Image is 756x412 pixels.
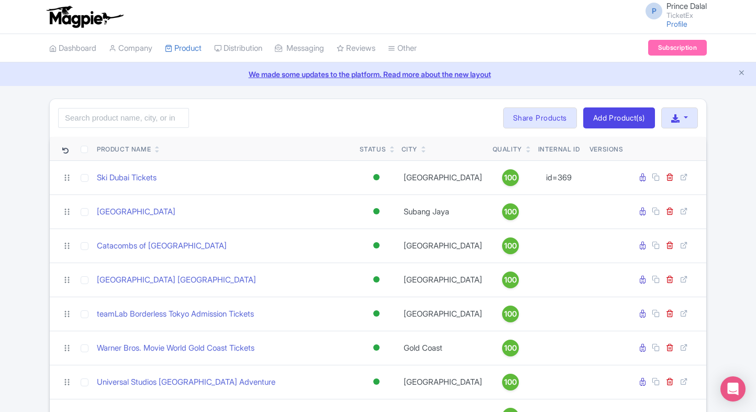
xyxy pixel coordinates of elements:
[504,240,517,252] span: 100
[504,342,517,354] span: 100
[371,374,382,389] div: Active
[397,160,488,194] td: [GEOGRAPHIC_DATA]
[97,274,256,286] a: [GEOGRAPHIC_DATA] [GEOGRAPHIC_DATA]
[493,145,522,154] div: Quality
[49,34,96,63] a: Dashboard
[493,272,528,288] a: 100
[97,172,157,184] a: Ski Dubai Tickets
[493,237,528,254] a: 100
[493,374,528,391] a: 100
[371,238,382,253] div: Active
[44,5,125,28] img: logo-ab69f6fb50320c5b225c76a69d11143b.png
[666,12,707,19] small: TicketEx
[371,340,382,355] div: Active
[371,170,382,185] div: Active
[397,365,488,399] td: [GEOGRAPHIC_DATA]
[504,172,517,183] span: 100
[532,160,585,194] td: id=369
[97,342,254,354] a: Warner Bros. Movie World Gold Coast Tickets
[97,206,175,218] a: [GEOGRAPHIC_DATA]
[371,306,382,321] div: Active
[388,34,417,63] a: Other
[397,297,488,331] td: [GEOGRAPHIC_DATA]
[504,376,517,388] span: 100
[337,34,375,63] a: Reviews
[503,107,577,128] a: Share Products
[493,306,528,322] a: 100
[97,376,275,388] a: Universal Studios [GEOGRAPHIC_DATA] Adventure
[275,34,324,63] a: Messaging
[648,40,707,56] a: Subscription
[214,34,262,63] a: Distribution
[97,145,151,154] div: Product Name
[397,229,488,263] td: [GEOGRAPHIC_DATA]
[493,340,528,356] a: 100
[666,19,687,28] a: Profile
[493,169,528,186] a: 100
[646,3,662,19] span: P
[165,34,202,63] a: Product
[109,34,152,63] a: Company
[58,108,189,128] input: Search product name, city, or interal id
[397,331,488,365] td: Gold Coast
[397,194,488,229] td: Subang Jaya
[97,240,227,252] a: Catacombs of [GEOGRAPHIC_DATA]
[532,137,585,161] th: Internal ID
[504,308,517,320] span: 100
[720,376,746,402] div: Open Intercom Messenger
[97,308,254,320] a: teamLab Borderless Tokyo Admission Tickets
[493,203,528,220] a: 100
[504,274,517,286] span: 100
[639,2,707,19] a: P Prince Dalal TicketEx
[738,68,746,80] button: Close announcement
[360,145,386,154] div: Status
[504,206,517,218] span: 100
[666,1,707,11] span: Prince Dalal
[585,137,628,161] th: Versions
[371,204,382,219] div: Active
[402,145,417,154] div: City
[371,272,382,287] div: Active
[6,69,750,80] a: We made some updates to the platform. Read more about the new layout
[583,107,655,128] a: Add Product(s)
[397,263,488,297] td: [GEOGRAPHIC_DATA]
